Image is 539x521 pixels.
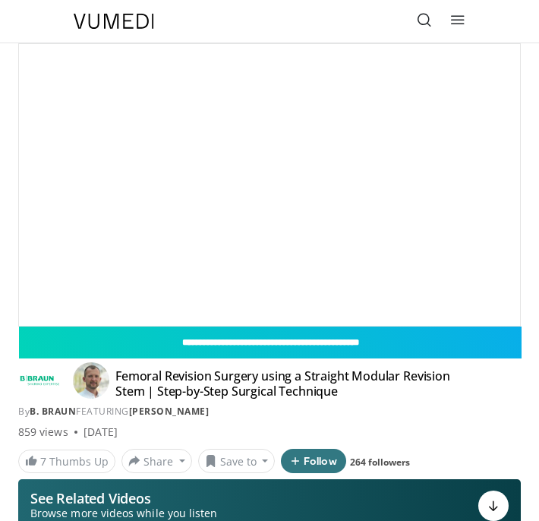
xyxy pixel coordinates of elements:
span: Browse more videos while you listen [30,506,217,521]
a: 264 followers [350,456,410,469]
img: VuMedi Logo [74,14,154,29]
video-js: Video Player [19,44,520,326]
h4: Femoral Revision Surgery using a Straight Modular Revision Stem | Step-by-Step Surgical Technique [115,368,471,399]
a: [PERSON_NAME] [129,405,210,418]
span: 7 [40,454,46,469]
div: By FEATURING [18,405,521,418]
span: 859 views [18,425,68,440]
img: B. Braun [18,368,61,393]
img: Avatar [73,362,109,399]
button: Follow [281,449,346,473]
button: Share [121,449,192,473]
div: [DATE] [84,425,118,440]
a: 7 Thumbs Up [18,450,115,473]
a: B. Braun [30,405,76,418]
p: See Related Videos [30,491,217,506]
button: Save to [198,449,276,473]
